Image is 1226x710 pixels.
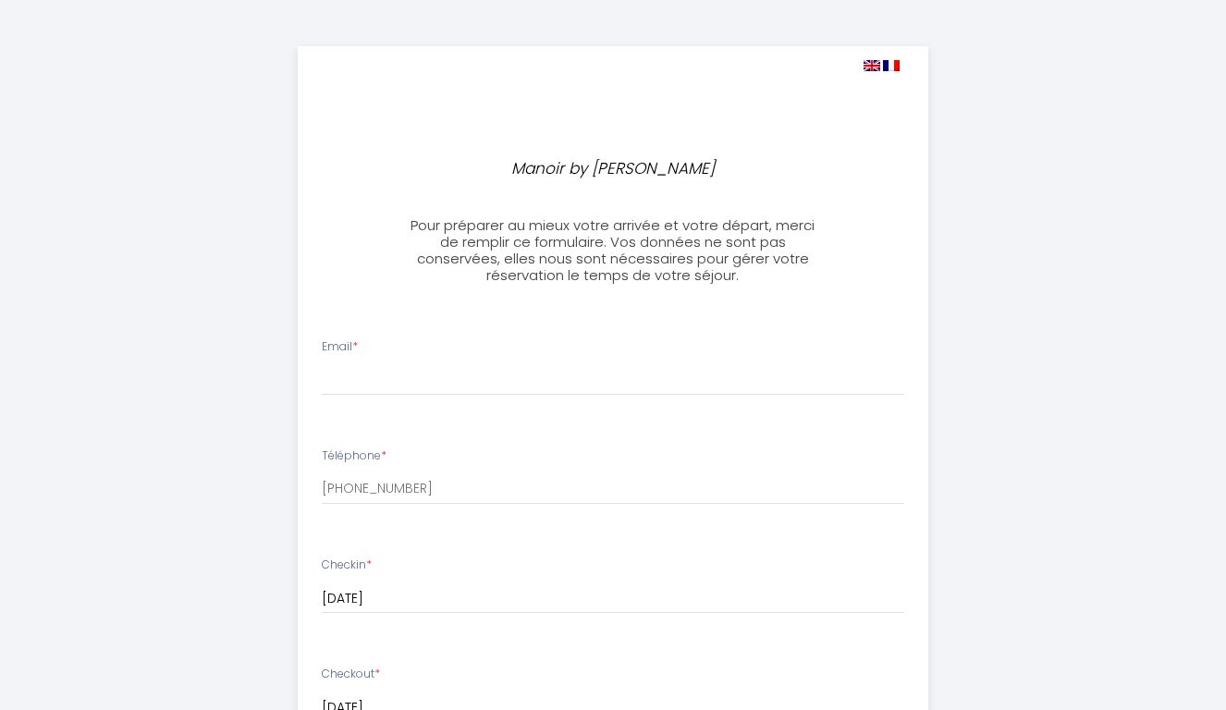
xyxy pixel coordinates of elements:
img: en.png [864,60,880,71]
label: Checkin [322,557,372,574]
label: Email [322,338,358,356]
label: Téléphone [322,447,386,465]
h3: Pour préparer au mieux votre arrivée et votre départ, merci de remplir ce formulaire. Vos données... [407,217,818,284]
img: fr.png [883,60,900,71]
label: Checkout [322,666,380,683]
p: Manoir by [PERSON_NAME] [415,156,811,181]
